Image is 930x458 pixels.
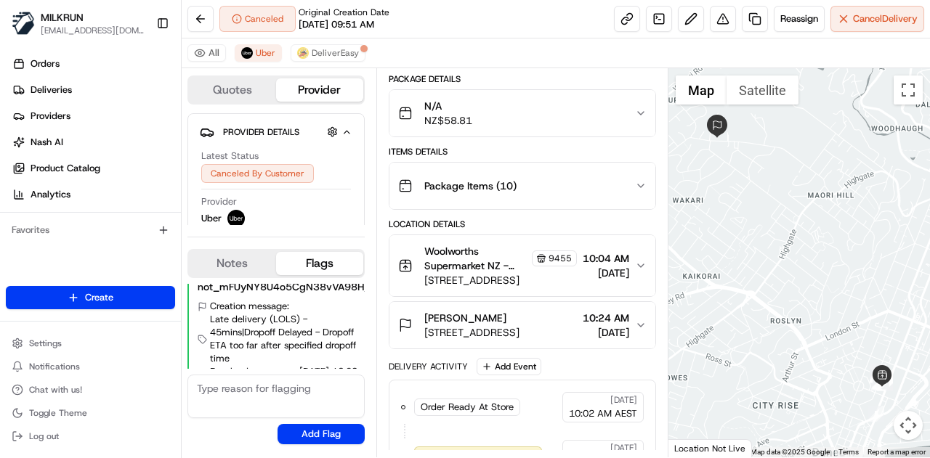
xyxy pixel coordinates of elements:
button: Log out [6,426,175,446]
button: Quotes [189,78,276,102]
button: All [187,44,226,62]
span: Toggle Theme [29,407,87,419]
span: Settings [29,338,62,349]
span: at [DATE] 12:03 PM [291,365,368,391]
button: [PERSON_NAME][STREET_ADDRESS]10:24 AM[DATE] [389,302,655,348]
a: Open this area in Google Maps (opens a new window) [672,438,720,457]
button: Add Event [477,358,541,375]
button: MILKRUN [41,10,84,25]
button: Uber [235,44,282,62]
span: Providers [31,110,70,123]
span: [DATE] [583,266,629,280]
span: Original Creation Date [299,7,389,18]
span: [STREET_ADDRESS] [424,273,577,287]
span: Reassign [780,12,818,25]
img: uber-new-logo.jpeg [227,210,245,227]
button: DeliverEasy [291,44,365,62]
button: Add Flag [278,424,365,444]
span: [DATE] [610,394,637,406]
span: Creation message: [210,300,289,313]
span: Create [85,291,113,304]
button: Settings [6,333,175,353]
button: Map camera controls [894,411,923,440]
span: Latest Status [201,150,259,163]
a: Terms (opens in new tab) [838,448,859,456]
span: Notifications [29,361,80,372]
span: Provider [201,195,237,208]
img: MILKRUN [12,12,35,35]
button: Toggle Theme [6,403,175,423]
button: Toggle fullscreen view [894,75,923,105]
span: [DATE] 09:51 AM [299,18,374,31]
a: Orders [6,52,181,75]
div: 5 [868,406,884,422]
button: Woolworths Supermarket NZ - DUNEDIN CENTRAL Store Manager9455[STREET_ADDRESS]10:04 AM[DATE] [389,235,655,296]
button: Notifications [6,356,175,377]
img: delivereasy_logo.png [297,47,309,59]
span: Analytics [31,188,70,201]
img: uber-new-logo.jpeg [241,47,253,59]
span: Cancel Delivery [853,12,918,25]
div: 12 [870,366,886,382]
div: Package Details [389,73,656,85]
span: Order Ready At Store [421,401,514,414]
button: [EMAIL_ADDRESS][DOMAIN_NAME] [41,25,145,36]
span: Uber [256,47,275,59]
span: Resolved by System [210,365,288,391]
span: Log out [29,430,59,442]
span: 10:02 AM AEST [569,407,637,420]
span: Map data ©2025 Google [751,448,830,456]
button: Provider [276,78,363,102]
span: [DATE] [583,325,629,340]
button: CancelDelivery [830,6,924,32]
span: Chat with us! [29,384,82,396]
a: Product Catalog [6,157,181,180]
span: Product Catalog [31,162,100,175]
button: Chat with us! [6,380,175,400]
button: Package Items (10) [389,163,655,209]
span: 10:04 AM [583,251,629,266]
span: [DATE] [610,442,637,454]
span: [STREET_ADDRESS] [424,325,519,340]
span: Uber [201,212,222,225]
a: Providers [6,105,181,128]
button: MILKRUNMILKRUN[EMAIL_ADDRESS][DOMAIN_NAME] [6,6,150,41]
div: Favorites [6,218,175,242]
span: Deliveries [31,83,72,97]
span: 10:24 AM [583,311,629,325]
div: Items Details [389,146,656,158]
span: Provider Details [223,126,299,138]
button: Notes [189,252,276,275]
span: DeliverEasy [312,47,359,59]
button: Create [6,286,175,309]
span: N/A [424,99,472,113]
div: Location Details [389,218,656,230]
div: Delivery Activity [389,361,468,372]
button: Show street map [676,75,727,105]
button: N/ANZ$58.81 [389,90,655,136]
button: Reassign [774,6,825,32]
span: Orders [31,57,60,70]
span: [PERSON_NAME] [424,311,506,325]
img: Google [672,438,720,457]
span: Nash AI [31,136,63,149]
span: NZ$58.81 [424,113,472,128]
a: Nash AI [6,131,181,154]
a: Analytics [6,183,181,206]
span: Late delivery (LOLS) - 45mins | Dropoff Delayed - Dropoff ETA too far after specified dropoff time [210,313,368,365]
a: Report a map error [868,448,926,456]
div: Location Not Live [668,439,752,457]
span: Woolworths Supermarket NZ - DUNEDIN CENTRAL Store Manager [424,244,529,273]
span: 9455 [549,253,572,264]
span: Package Items ( 10 ) [424,179,517,193]
button: Provider Details [200,120,352,144]
button: Flags [276,252,363,275]
a: Deliveries [6,78,181,102]
button: Canceled [219,6,296,32]
button: Show satellite imagery [727,75,798,105]
div: 13 [870,364,886,380]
